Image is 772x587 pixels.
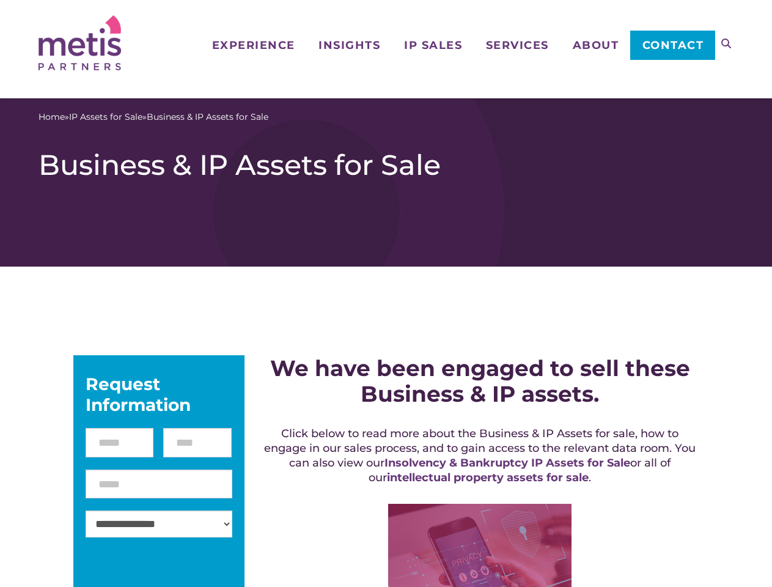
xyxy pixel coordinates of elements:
span: IP Sales [404,40,462,51]
div: Request Information [86,374,232,415]
h5: Click below to read more about the Business & IP Assets for sale, how to engage in our sales proc... [261,426,699,485]
span: Business & IP Assets for Sale [147,111,268,124]
a: intellectual property assets for sale [387,471,589,484]
h1: Business & IP Assets for Sale [39,148,733,182]
img: Metis Partners [39,15,121,70]
a: IP Assets for Sale [69,111,142,124]
span: » » [39,111,268,124]
span: Experience [212,40,295,51]
span: About [573,40,619,51]
a: Contact [630,31,715,60]
strong: We have been engaged to sell these Business & IP assets. [270,355,690,407]
a: Home [39,111,65,124]
span: Contact [642,40,704,51]
span: Services [486,40,549,51]
a: Insolvency & Bankruptcy IP Assets for Sale [384,456,630,470]
span: Insights [318,40,380,51]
